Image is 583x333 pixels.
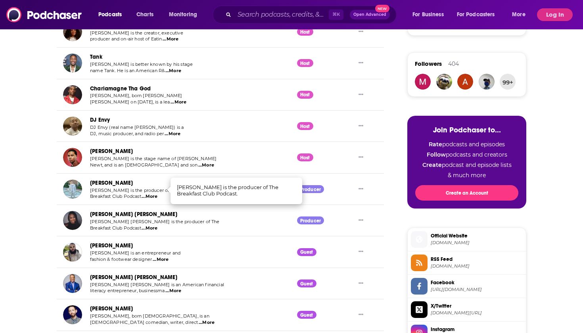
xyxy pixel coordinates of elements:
[90,313,209,319] span: [PERSON_NAME], born [DEMOGRAPHIC_DATA], is an
[537,8,573,21] button: Log In
[297,216,324,224] div: Producer
[142,225,157,232] span: ...More
[407,8,454,21] button: open menu
[355,90,366,99] button: Show More Button
[90,68,165,73] span: name Tank. He is an American R&
[422,161,442,168] strong: Create
[431,263,523,269] span: omnycontent.com
[411,278,523,295] a: Facebook[URL][DOMAIN_NAME]
[448,60,459,67] div: 404
[415,141,518,148] li: podcasts and episodes
[63,274,82,293] img: John Hope Bryant
[93,8,132,21] button: open menu
[415,74,431,90] img: Moustapha
[355,311,366,319] button: Show More Button
[431,232,523,239] span: Official Website
[415,172,518,179] li: & much more
[199,320,215,326] span: ...More
[163,36,178,42] span: ...More
[297,279,316,287] div: Guest
[415,161,518,168] li: podcast and episode lists
[63,22,82,41] a: Coline Witt
[90,180,133,186] a: [PERSON_NAME]
[165,288,181,294] span: ...More
[297,28,313,36] div: Host
[63,54,82,73] img: Tank
[353,13,386,17] span: Open Advanced
[355,185,366,193] button: Show More Button
[142,193,157,200] span: ...More
[90,61,193,67] span: [PERSON_NAME] is better known by his stage
[165,68,181,74] span: ...More
[415,185,518,201] button: Create an Account
[90,211,178,218] a: [PERSON_NAME] [PERSON_NAME]
[90,250,180,256] span: [PERSON_NAME] is an entrepreneur and
[415,125,518,134] h3: Join Podchaser to...
[63,85,82,104] img: Charlamagne Tha God
[431,287,523,293] span: https://www.facebook.com/breakfastclubam
[457,9,495,20] span: For Podcasters
[431,326,523,333] span: Instagram
[297,311,316,319] div: Guest
[415,151,518,158] li: podcasts and creators
[90,148,133,155] a: [PERSON_NAME]
[355,248,366,256] button: Show More Button
[479,74,495,90] img: ekobuntoro
[90,131,164,136] span: DJ, music producer, and radio per
[500,74,516,90] button: 99+
[6,7,82,22] img: Podchaser - Follow, Share and Rate Podcasts
[90,193,141,199] span: Breakfast Club Podcast
[63,148,82,167] img: J. Valentine
[90,188,179,193] span: [PERSON_NAME] is the producer of The
[131,8,158,21] a: Charts
[90,320,198,325] span: [DEMOGRAPHIC_DATA] comedian, writer, direct
[452,8,506,21] button: open menu
[436,74,452,90] img: alnagy
[431,279,523,286] span: Facebook
[90,85,151,92] a: Charlamagne Tha God
[355,122,366,130] button: Show More Button
[90,30,183,36] span: [PERSON_NAME] is the creator, executive
[90,54,102,60] a: Tank
[169,9,197,20] span: Monitoring
[506,8,535,21] button: open menu
[234,8,329,21] input: Search podcasts, credits, & more...
[90,219,220,224] span: [PERSON_NAME] [PERSON_NAME] is the producer of The
[297,153,313,161] div: Host
[90,162,198,168] span: Newt, and is an [DEMOGRAPHIC_DATA] and son
[63,211,82,230] img: Taylor M. Hayes
[512,9,525,20] span: More
[329,10,343,20] span: ⌘ K
[90,288,165,293] span: literacy entrepreneur, businessma
[411,255,523,271] a: RSS Feed[DOMAIN_NAME]
[90,242,133,249] a: [PERSON_NAME]
[136,9,153,20] span: Charts
[90,274,178,281] a: [PERSON_NAME] [PERSON_NAME]
[63,117,82,136] a: DJ Envy
[431,240,523,246] span: iheart.com
[355,153,366,162] button: Show More Button
[457,74,473,90] img: Binkdogs
[355,216,366,225] button: Show More Button
[165,131,180,137] span: ...More
[411,231,523,248] a: Official Website[DOMAIN_NAME]
[90,124,184,130] span: DJ Envy (real name [PERSON_NAME]) is a
[90,305,133,312] a: [PERSON_NAME]
[412,9,444,20] span: For Business
[355,279,366,288] button: Show More Button
[63,180,82,199] img: Daniel Greene
[220,6,404,24] div: Search podcasts, credits, & more...
[90,225,141,231] span: Breakfast Club Podcast
[90,256,152,262] span: fashion & footwear designer
[297,248,316,256] div: Guest
[429,141,442,148] strong: Rate
[90,93,182,98] span: [PERSON_NAME], born [PERSON_NAME]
